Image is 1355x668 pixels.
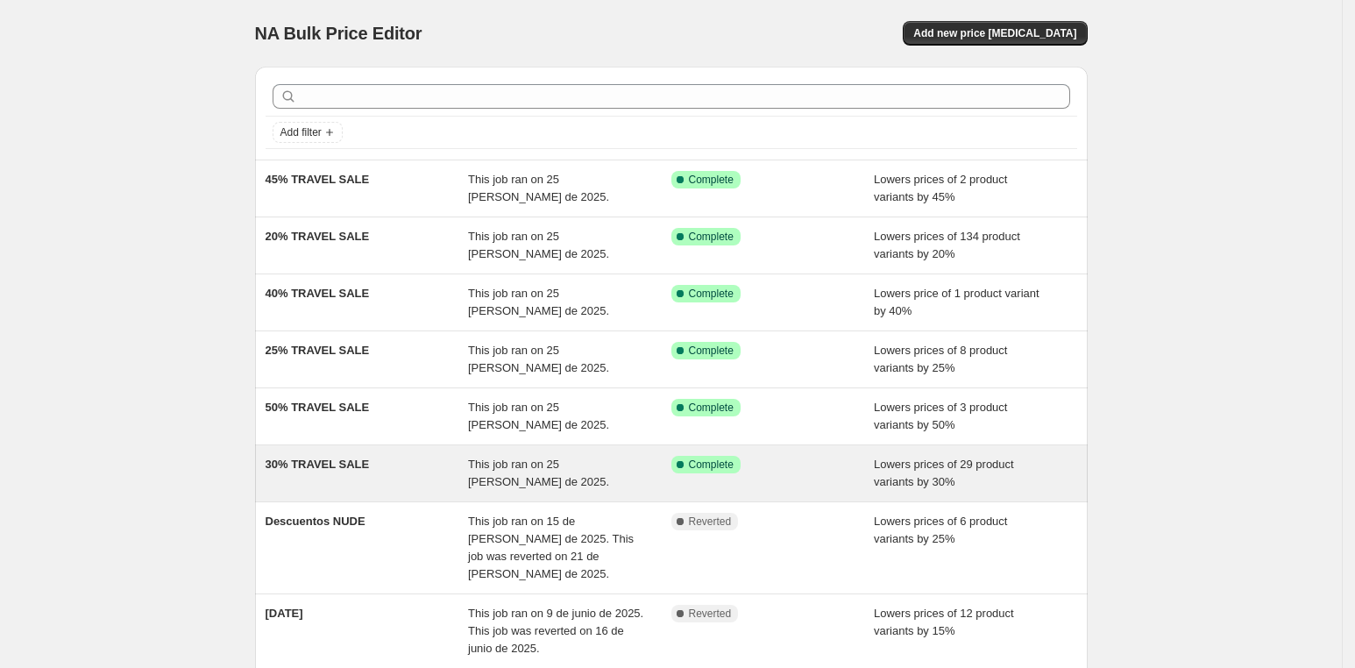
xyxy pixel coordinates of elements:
span: 40% TRAVEL SALE [266,287,370,300]
span: Add new price [MEDICAL_DATA] [913,26,1076,40]
span: 45% TRAVEL SALE [266,173,370,186]
span: Complete [689,173,734,187]
span: Complete [689,287,734,301]
span: Reverted [689,515,732,529]
span: This job ran on 25 [PERSON_NAME] de 2025. [468,458,609,488]
span: Lowers prices of 2 product variants by 45% [874,173,1007,203]
span: This job ran on 25 [PERSON_NAME] de 2025. [468,287,609,317]
span: 50% TRAVEL SALE [266,401,370,414]
span: NA Bulk Price Editor [255,24,422,43]
span: Lowers prices of 134 product variants by 20% [874,230,1020,260]
span: Lowers price of 1 product variant by 40% [874,287,1039,317]
span: Reverted [689,607,732,621]
span: This job ran on 25 [PERSON_NAME] de 2025. [468,230,609,260]
span: 30% TRAVEL SALE [266,458,370,471]
span: Complete [689,230,734,244]
span: [DATE] [266,607,303,620]
span: 25% TRAVEL SALE [266,344,370,357]
span: 20% TRAVEL SALE [266,230,370,243]
span: This job ran on 25 [PERSON_NAME] de 2025. [468,173,609,203]
span: Complete [689,458,734,472]
span: This job ran on 9 de junio de 2025. This job was reverted on 16 de junio de 2025. [468,607,643,655]
span: This job ran on 25 [PERSON_NAME] de 2025. [468,344,609,374]
span: Lowers prices of 12 product variants by 15% [874,607,1014,637]
span: This job ran on 15 de [PERSON_NAME] de 2025. This job was reverted on 21 de [PERSON_NAME] de 2025. [468,515,634,580]
span: Lowers prices of 6 product variants by 25% [874,515,1007,545]
span: Lowers prices of 29 product variants by 30% [874,458,1014,488]
span: Descuentos NUDE [266,515,365,528]
button: Add filter [273,122,343,143]
span: This job ran on 25 [PERSON_NAME] de 2025. [468,401,609,431]
span: Add filter [280,125,322,139]
span: Complete [689,344,734,358]
span: Lowers prices of 8 product variants by 25% [874,344,1007,374]
button: Add new price [MEDICAL_DATA] [903,21,1087,46]
span: Lowers prices of 3 product variants by 50% [874,401,1007,431]
span: Complete [689,401,734,415]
